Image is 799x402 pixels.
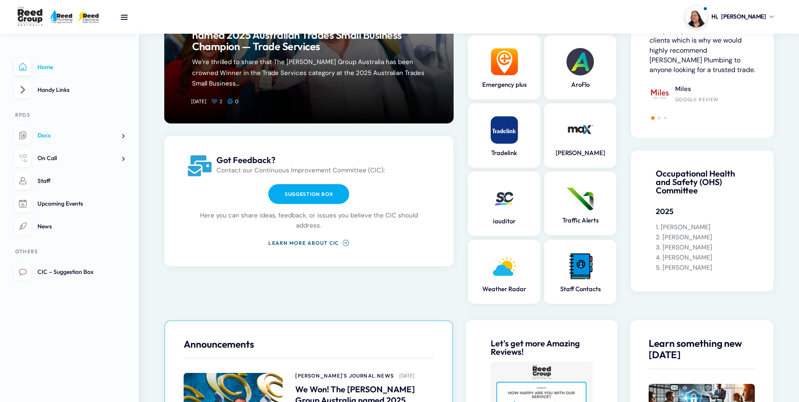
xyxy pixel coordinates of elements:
a: [PERSON_NAME] [548,149,612,157]
h4: Occupational Health and Safety (OHS) Committee [656,169,749,195]
a: Emergency plus [472,80,536,89]
p: As a real estate agency we need a business who we can trust completely with all our valued client... [649,6,755,75]
a: Learn more about CIC [268,239,349,247]
a: [DATE] [399,373,414,379]
h4: Let's get more Amazing Reviews! [491,339,593,356]
span: Learn more about CIC [268,240,339,246]
span: Suggestion box [285,191,333,197]
img: Profile picture of Carmen Montalto [686,6,707,27]
img: Chao Ping Huang [755,57,775,77]
a: iauditor [472,217,536,225]
div: Google Review [675,96,719,102]
span: [PERSON_NAME] [721,12,766,21]
a: Traffic Alerts [548,216,612,225]
img: Miles [649,83,670,104]
a: Weather Radar [472,285,536,293]
span: Go to slide 3 [664,117,666,119]
a: We Won! The [PERSON_NAME] Group Australia named 2025 Australian Trades Small Business Champion — ... [192,18,426,53]
a: Staff Contacts [548,285,612,293]
span: Got Feedback? [216,155,275,165]
span: Hi, [711,12,718,21]
a: Tradelink [472,149,536,157]
h5: 2025 [656,206,749,217]
span: 2 [219,98,222,105]
span: , [375,373,377,379]
a: [PERSON_NAME]'s Journal [295,372,375,380]
a: Suggestion box [268,184,349,204]
a: 2 [212,98,228,105]
p: Contact our Continuous Improvement Committee (CIC): [216,165,429,175]
span: Announcements [184,338,254,350]
a: Profile picture of Carmen MontaltoHi,[PERSON_NAME] [686,6,774,27]
p: Here you can share ideas, feedback, or issues you believe the CIC should address. [189,210,429,230]
h4: Miles [675,85,719,94]
a: News [377,372,394,380]
a: AroFlo [548,80,612,89]
a: 0 [228,98,244,105]
p: 1. [PERSON_NAME] 2. [PERSON_NAME] 3. [PERSON_NAME] 4. [PERSON_NAME] 5. [PERSON_NAME] [656,222,749,273]
span: Go to slide 1 [651,116,655,120]
span: Go to slide 2 [658,117,660,119]
a: [DATE] [191,98,206,105]
span: Learn something new [DATE] [649,337,742,361]
span: 0 [235,98,238,105]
